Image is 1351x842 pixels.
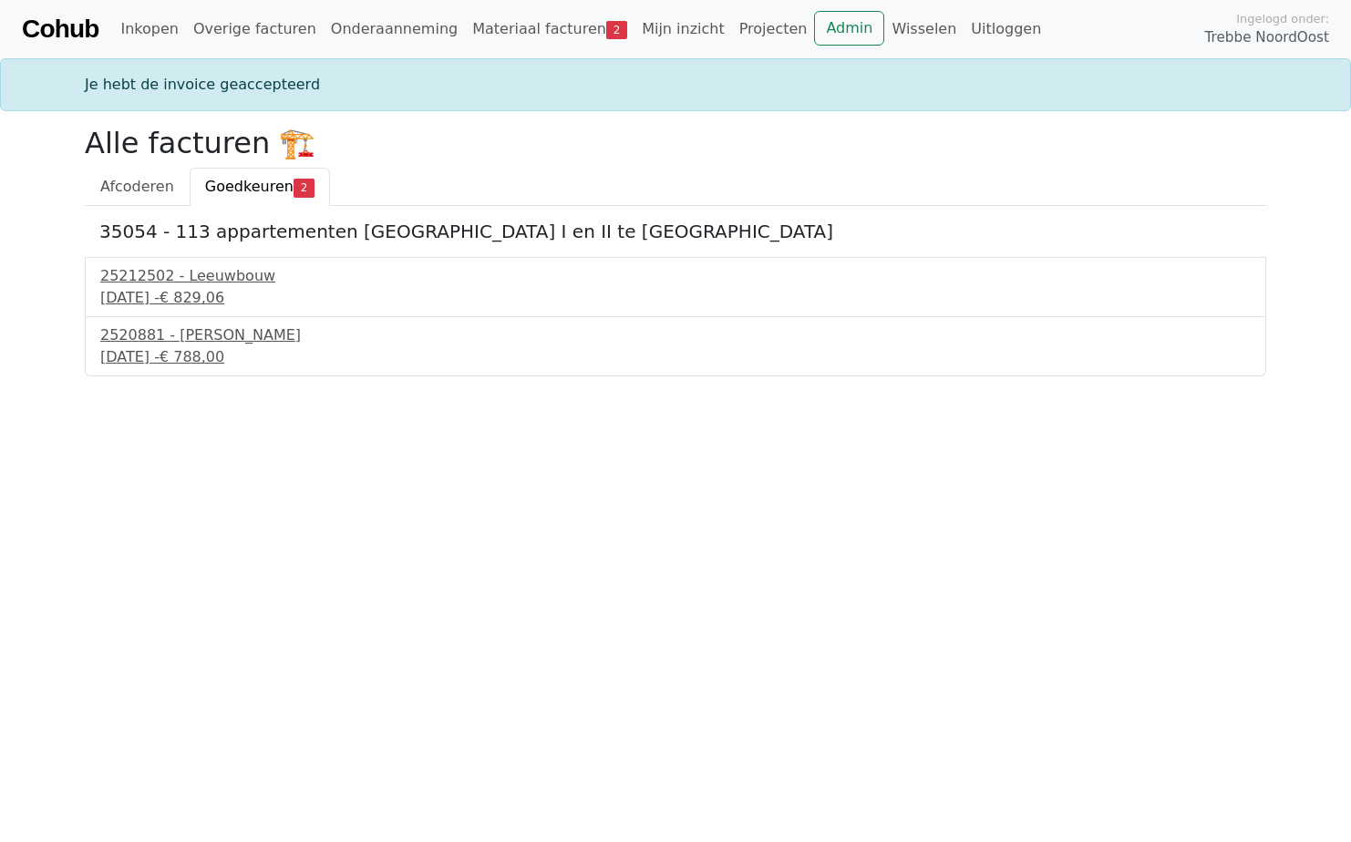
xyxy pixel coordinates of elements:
[100,324,1251,368] a: 2520881 - [PERSON_NAME][DATE] -€ 788,00
[85,126,1266,160] h2: Alle facturen 🏗️
[1236,10,1329,27] span: Ingelogd onder:
[205,178,294,195] span: Goedkeuren
[732,11,815,47] a: Projecten
[100,265,1251,287] div: 25212502 - Leeuwbouw
[22,7,98,51] a: Cohub
[606,21,627,39] span: 2
[100,265,1251,309] a: 25212502 - Leeuwbouw[DATE] -€ 829,06
[324,11,465,47] a: Onderaanneming
[99,221,1252,242] h5: 35054 - 113 appartementen [GEOGRAPHIC_DATA] I en II te [GEOGRAPHIC_DATA]
[1205,27,1329,48] span: Trebbe NoordOost
[634,11,732,47] a: Mijn inzicht
[190,168,330,206] a: Goedkeuren2
[465,11,634,47] a: Materiaal facturen2
[113,11,185,47] a: Inkopen
[294,179,315,197] span: 2
[100,324,1251,346] div: 2520881 - [PERSON_NAME]
[964,11,1048,47] a: Uitloggen
[100,178,174,195] span: Afcoderen
[160,348,224,365] span: € 788,00
[74,74,1277,96] div: Je hebt de invoice geaccepteerd
[85,168,190,206] a: Afcoderen
[814,11,884,46] a: Admin
[100,346,1251,368] div: [DATE] -
[186,11,324,47] a: Overige facturen
[884,11,964,47] a: Wisselen
[100,287,1251,309] div: [DATE] -
[160,289,224,306] span: € 829,06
